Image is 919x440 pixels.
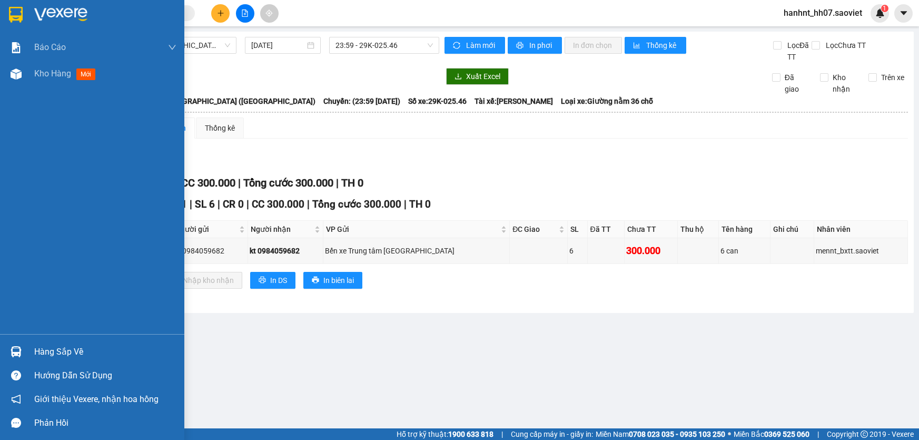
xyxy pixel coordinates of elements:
[780,72,812,95] span: Đã giao
[561,95,653,107] span: Loại xe: Giường nằm 36 chỗ
[734,428,809,440] span: Miền Bắc
[728,432,731,436] span: ⚪️
[34,344,176,360] div: Hàng sắp về
[323,275,354,286] span: In biên lai
[270,275,287,286] span: In DS
[877,72,908,83] span: Trên xe
[501,428,503,440] span: |
[529,40,554,51] span: In phơi
[241,9,249,17] span: file-add
[252,198,304,210] span: CC 300.000
[446,68,509,85] button: downloadXuất Excel
[626,243,676,258] div: 300.000
[678,221,719,238] th: Thu hộ
[11,69,22,80] img: warehouse-icon
[11,394,21,404] span: notification
[625,37,686,54] button: bar-chartThống kê
[335,37,433,53] span: 23:59 - 29K-025.46
[512,223,556,235] span: ĐC Giao
[629,430,725,438] strong: 0708 023 035 - 0935 103 250
[596,428,725,440] span: Miền Nam
[34,415,176,431] div: Phản hồi
[34,393,159,406] span: Giới thiệu Vexere, nhận hoa hồng
[250,272,295,289] button: printerIn DS
[265,9,273,17] span: aim
[34,69,71,79] span: Kho hàng
[894,4,913,23] button: caret-down
[195,198,215,210] span: SL 6
[205,122,235,134] div: Thống kê
[223,198,244,210] span: CR 0
[168,43,176,52] span: down
[397,428,493,440] span: Hỗ trợ kỹ thuật:
[9,7,23,23] img: logo-vxr
[325,245,508,257] div: Bến xe Trung tâm [GEOGRAPHIC_DATA]
[454,73,462,81] span: download
[312,276,319,285] span: printer
[76,69,95,80] span: mới
[568,221,588,238] th: SL
[764,430,809,438] strong: 0369 525 060
[408,95,467,107] span: Số xe: 29K-025.46
[783,40,812,63] span: Lọc Đã TT
[770,221,814,238] th: Ghi chú
[159,198,187,210] span: Đơn 1
[569,245,586,257] div: 6
[475,95,553,107] span: Tài xế: [PERSON_NAME]
[453,42,462,50] span: sync
[466,40,497,51] span: Làm mới
[466,71,500,82] span: Xuất Excel
[646,40,678,51] span: Thống kê
[174,245,246,257] div: kt 0984059682
[211,4,230,23] button: plus
[218,198,220,210] span: |
[775,6,871,19] span: hanhnt_hh07.saoviet
[11,370,21,380] span: question-circle
[326,223,499,235] span: VP Gửi
[817,428,819,440] span: |
[217,9,224,17] span: plus
[303,272,362,289] button: printerIn biên lai
[312,198,401,210] span: Tổng cước 300.000
[875,8,885,18] img: icon-new-feature
[323,95,400,107] span: Chuyến: (23:59 [DATE])
[633,42,642,50] span: bar-chart
[861,431,868,438] span: copyright
[822,40,867,51] span: Lọc Chưa TT
[720,245,768,257] div: 6 can
[236,4,254,23] button: file-add
[336,177,339,189] span: |
[444,37,505,54] button: syncLàm mới
[508,37,562,54] button: printerIn phơi
[34,368,176,384] div: Hướng dẫn sử dụng
[323,238,510,263] td: Bến xe Trung tâm Lào Cai
[251,40,305,51] input: 13/08/2025
[719,221,770,238] th: Tên hàng
[516,42,525,50] span: printer
[181,177,235,189] span: CC 300.000
[814,221,908,238] th: Nhân viên
[251,223,312,235] span: Người nhận
[448,430,493,438] strong: 1900 633 818
[11,42,22,53] img: solution-icon
[409,198,431,210] span: TH 0
[250,245,321,257] div: kt 0984059682
[341,177,363,189] span: TH 0
[190,198,192,210] span: |
[816,245,906,257] div: mennt_bxtt.saoviet
[828,72,860,95] span: Kho nhận
[34,41,66,54] span: Báo cáo
[307,198,310,210] span: |
[243,177,333,189] span: Tổng cước 300.000
[404,198,407,210] span: |
[260,4,279,23] button: aim
[163,272,242,289] button: downloadNhập kho nhận
[565,37,622,54] button: In đơn chọn
[625,221,678,238] th: Chưa TT
[881,5,888,12] sup: 1
[246,198,249,210] span: |
[899,8,908,18] span: caret-down
[883,5,886,12] span: 1
[11,418,21,428] span: message
[588,221,625,238] th: Đã TT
